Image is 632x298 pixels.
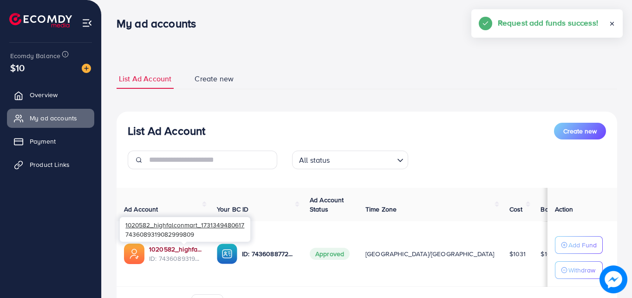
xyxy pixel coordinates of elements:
[365,249,495,258] span: [GEOGRAPHIC_DATA]/[GEOGRAPHIC_DATA]
[124,244,144,264] img: ic-ads-acc.e4c84228.svg
[599,265,627,293] img: image
[555,205,573,214] span: Action
[119,73,171,84] span: List Ad Account
[563,126,597,136] span: Create new
[555,236,603,254] button: Add Fund
[195,73,234,84] span: Create new
[120,217,250,242] div: 7436089319082999809
[217,205,249,214] span: Your BC ID
[217,244,237,264] img: ic-ba-acc.ded83a64.svg
[498,17,598,29] h5: Request add funds success!
[333,152,393,167] input: Search for option
[568,265,595,276] p: Withdraw
[509,249,526,258] span: $1031
[30,137,56,146] span: Payment
[124,205,158,214] span: Ad Account
[82,18,92,28] img: menu
[7,86,94,104] a: Overview
[509,205,523,214] span: Cost
[117,17,203,30] h3: My ad accounts
[568,239,597,251] p: Add Fund
[8,59,26,77] span: $10
[310,195,344,214] span: Ad Account Status
[149,245,202,254] a: 1020582_highfalconmart_1731349480617
[30,90,58,99] span: Overview
[242,248,295,259] p: ID: 7436088772741382161
[292,151,408,169] div: Search for option
[310,248,350,260] span: Approved
[128,124,205,138] h3: List Ad Account
[555,261,603,279] button: Withdraw
[125,220,244,229] span: 1020582_highfalconmart_1731349480617
[82,64,91,73] img: image
[7,109,94,127] a: My ad accounts
[297,153,332,167] span: All status
[30,160,70,169] span: Product Links
[10,51,60,60] span: Ecomdy Balance
[7,132,94,151] a: Payment
[7,155,94,174] a: Product Links
[365,205,397,214] span: Time Zone
[30,113,77,123] span: My ad accounts
[9,13,72,27] img: logo
[554,123,606,139] button: Create new
[541,205,565,214] span: Balance
[149,254,202,263] span: ID: 7436089319082999809
[541,249,551,258] span: $10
